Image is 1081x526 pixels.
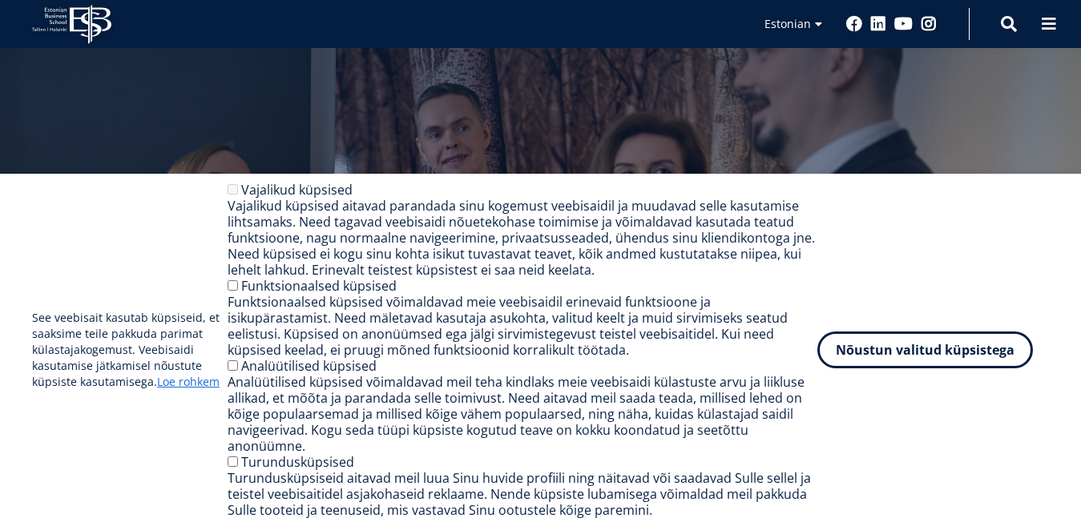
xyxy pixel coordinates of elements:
div: Vajalikud küpsised aitavad parandada sinu kogemust veebisaidil ja muudavad selle kasutamise lihts... [228,198,817,278]
a: Linkedin [870,16,886,32]
p: Vastutusteadlik kogukond [116,168,966,216]
a: Instagram [921,16,937,32]
div: Analüütilised küpsised võimaldavad meil teha kindlaks meie veebisaidi külastuste arvu ja liikluse... [228,374,817,454]
p: See veebisait kasutab küpsiseid, et saaksime teile pakkuda parimat külastajakogemust. Veebisaidi ... [32,310,228,390]
a: Youtube [894,16,913,32]
div: Funktsionaalsed küpsised võimaldavad meie veebisaidil erinevaid funktsioone ja isikupärastamist. ... [228,294,817,358]
div: Turundusküpsiseid aitavad meil luua Sinu huvide profiili ning näitavad või saadavad Sulle sellel ... [228,470,817,518]
label: Turundusküpsised [241,453,354,471]
a: Loe rohkem [157,374,220,390]
button: Nõustun valitud küpsistega [817,331,1033,368]
label: Vajalikud küpsised [241,181,353,199]
a: Facebook [846,16,862,32]
label: Funktsionaalsed küpsised [241,277,397,295]
label: Analüütilised küpsised [241,357,377,375]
